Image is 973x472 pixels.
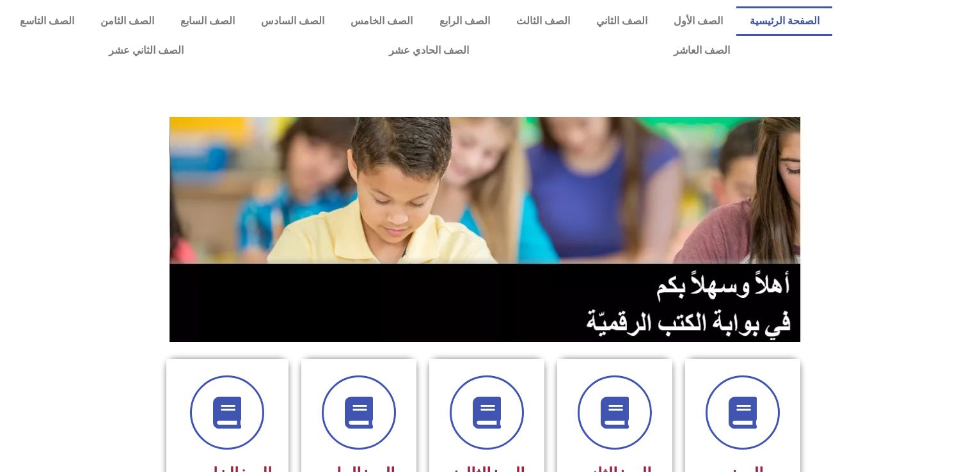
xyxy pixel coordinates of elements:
a: الصف الثاني عشر [6,36,286,65]
a: الصف التاسع [6,6,87,36]
a: الصفحة الرئيسية [736,6,832,36]
a: الصف السابع [167,6,248,36]
a: الصف الثالث [503,6,583,36]
a: الصف العاشر [571,36,832,65]
a: الصف الثاني [583,6,660,36]
a: الصف الحادي عشر [286,36,571,65]
a: الصف الثامن [87,6,167,36]
a: الصف الرابع [426,6,503,36]
a: الصف الأول [661,6,736,36]
a: الصف السادس [248,6,338,36]
a: الصف الخامس [338,6,426,36]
